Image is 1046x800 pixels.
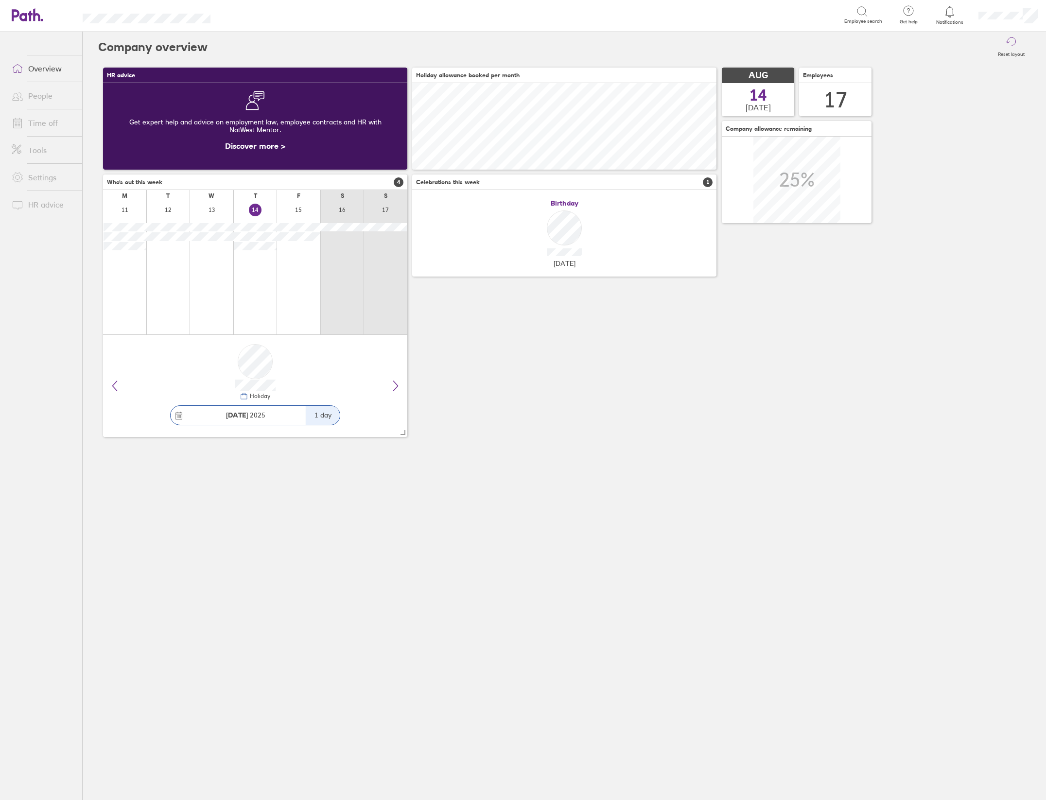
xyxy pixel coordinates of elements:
div: F [297,192,300,199]
span: Holiday allowance booked per month [416,72,520,79]
a: People [4,86,82,105]
button: Reset layout [992,32,1030,63]
div: M [122,192,127,199]
a: HR advice [4,195,82,214]
div: W [209,192,214,199]
span: Birthday [551,199,578,207]
h2: Company overview [98,32,208,63]
div: S [341,192,344,199]
a: Overview [4,59,82,78]
div: Search [237,10,261,19]
span: AUG [749,70,768,81]
span: 2025 [226,411,265,419]
div: Get expert help and advice on employment law, employee contracts and HR with NatWest Mentor. [111,110,400,141]
div: S [384,192,387,199]
div: T [166,192,170,199]
div: T [254,192,257,199]
span: Company allowance remaining [726,125,812,132]
span: Notifications [934,19,966,25]
label: Reset layout [992,49,1030,57]
div: 1 day [306,406,340,425]
span: 1 [703,177,713,187]
a: Discover more > [225,141,285,151]
div: Holiday [248,393,270,400]
span: 14 [750,87,767,103]
span: Employees [803,72,833,79]
span: [DATE] [746,103,771,112]
div: 17 [824,87,847,112]
span: Get help [893,19,924,25]
a: Notifications [934,5,966,25]
a: Settings [4,168,82,187]
span: Who's out this week [107,179,162,186]
span: Celebrations this week [416,179,480,186]
a: Time off [4,113,82,133]
a: Tools [4,140,82,160]
span: 4 [394,177,403,187]
span: HR advice [107,72,135,79]
strong: [DATE] [226,411,248,419]
span: Employee search [844,18,882,24]
span: [DATE] [554,260,575,267]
